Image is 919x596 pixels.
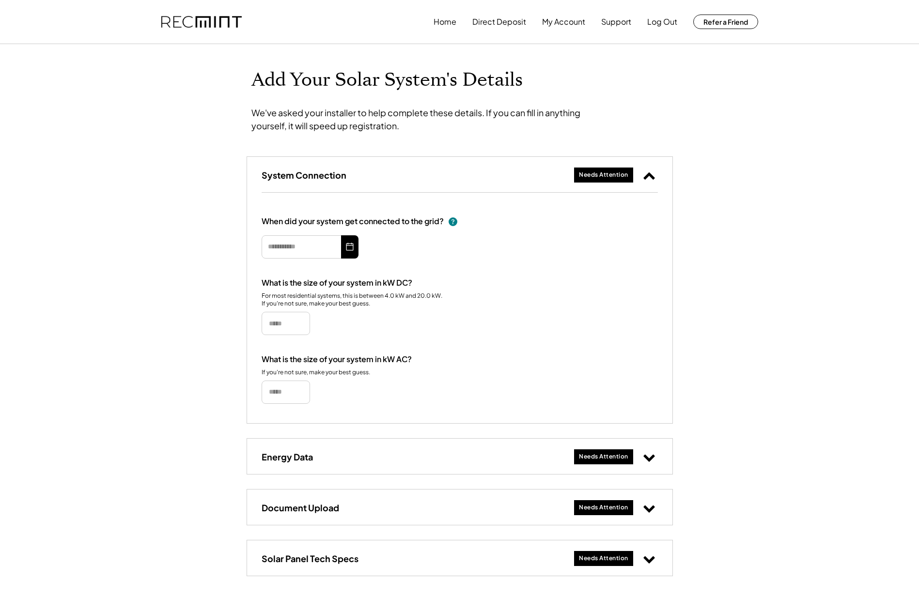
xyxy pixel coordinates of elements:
[262,368,370,377] div: If you're not sure, make your best guess.
[579,504,628,512] div: Needs Attention
[472,12,526,31] button: Direct Deposit
[693,15,758,29] button: Refer a Friend
[262,292,443,308] div: For most residential systems, this is between 4.0 kW and 20.0 kW. If you're not sure, make your b...
[542,12,585,31] button: My Account
[262,502,339,513] h3: Document Upload
[262,216,444,227] div: When did your system get connected to the grid?
[579,453,628,461] div: Needs Attention
[579,554,628,563] div: Needs Attention
[579,171,628,179] div: Needs Attention
[262,553,358,564] h3: Solar Panel Tech Specs
[251,106,615,132] div: We've asked your installer to help complete these details. If you can fill in anything yourself, ...
[262,354,412,365] div: What is the size of your system in kW AC?
[251,69,668,92] h1: Add Your Solar System's Details
[161,16,242,28] img: recmint-logotype%403x.png
[647,12,677,31] button: Log Out
[434,12,456,31] button: Home
[262,169,346,181] h3: System Connection
[262,278,412,288] div: What is the size of your system in kW DC?
[262,451,313,462] h3: Energy Data
[601,12,631,31] button: Support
